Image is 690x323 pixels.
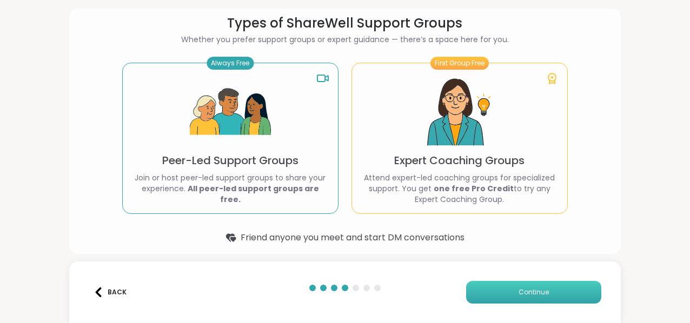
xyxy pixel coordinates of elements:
[241,231,465,244] span: Friend anyone you meet and start DM conversations
[361,172,559,205] p: Attend expert-led coaching groups for specialized support. You get to try any Expert Coaching Group.
[188,183,319,205] b: All peer-led support groups are free.
[419,72,500,153] img: Expert Coaching Groups
[89,281,132,304] button: Back
[466,281,601,304] button: Continue
[122,34,568,45] h2: Whether you prefer support groups or expert guidance — there’s a space here for you.
[131,172,329,205] p: Join or host peer-led support groups to share your experience.
[394,153,525,168] p: Expert Coaching Groups
[190,72,271,153] img: Peer-Led Support Groups
[94,287,127,297] div: Back
[434,183,514,194] b: one free Pro Credit
[519,287,549,297] span: Continue
[162,153,298,168] p: Peer-Led Support Groups
[430,57,489,70] div: First Group Free
[207,57,254,70] div: Always Free
[122,15,568,32] h1: Types of ShareWell Support Groups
